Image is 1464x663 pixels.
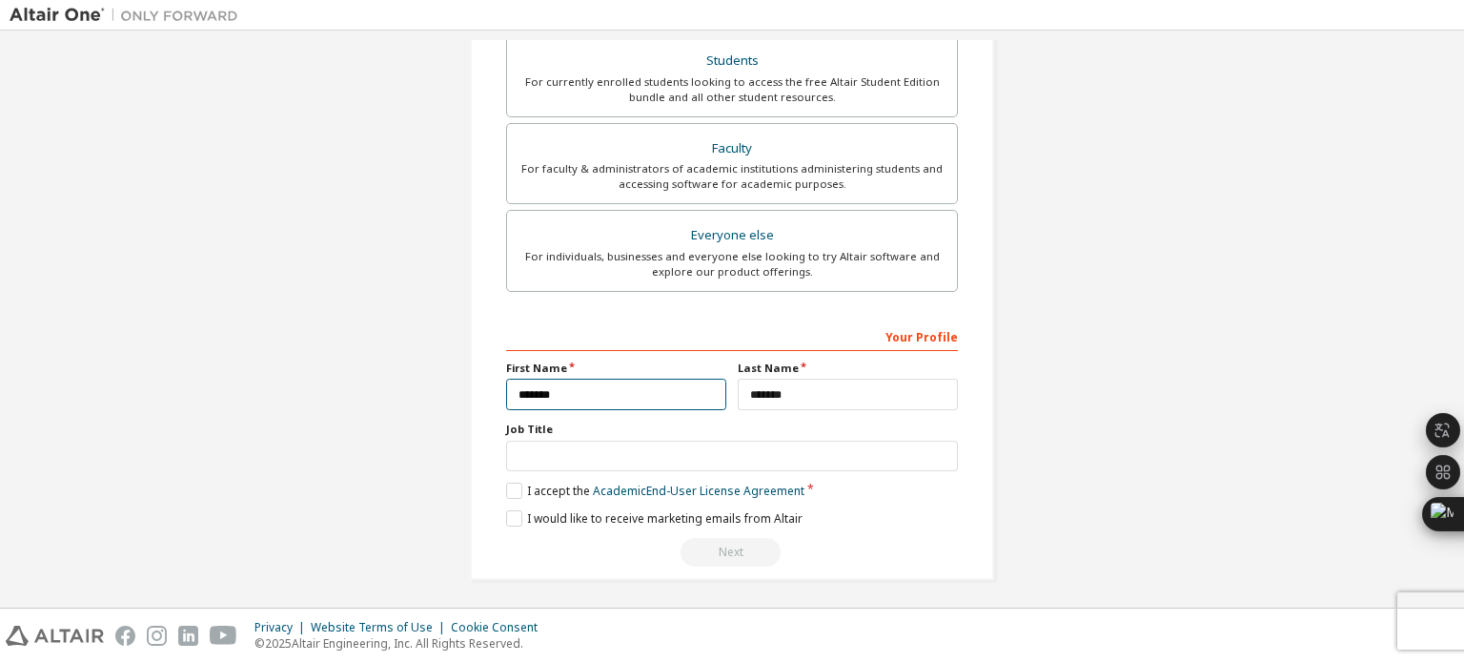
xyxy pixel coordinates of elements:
label: First Name [506,361,726,376]
img: instagram.svg [147,626,167,646]
div: For individuals, businesses and everyone else looking to try Altair software and explore our prod... [518,249,945,280]
label: Job Title [506,422,958,437]
p: © 2025 Altair Engineering, Inc. All Rights Reserved. [254,635,549,652]
label: Last Name [738,361,958,376]
div: Students [518,48,945,74]
img: facebook.svg [115,626,135,646]
div: For currently enrolled students looking to access the free Altair Student Edition bundle and all ... [518,74,945,105]
div: For faculty & administrators of academic institutions administering students and accessing softwa... [518,161,945,192]
img: linkedin.svg [178,626,198,646]
div: Cookie Consent [451,620,549,635]
div: Website Terms of Use [311,620,451,635]
img: youtube.svg [210,626,237,646]
img: Altair One [10,6,248,25]
div: Everyone else [518,222,945,249]
label: I accept the [506,483,804,499]
img: altair_logo.svg [6,626,104,646]
div: Read and acccept EULA to continue [506,538,958,567]
label: I would like to receive marketing emails from Altair [506,510,803,527]
div: Faculty [518,135,945,162]
div: Privacy [254,620,311,635]
a: Academic End-User License Agreement [593,483,804,499]
div: Your Profile [506,321,958,351]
